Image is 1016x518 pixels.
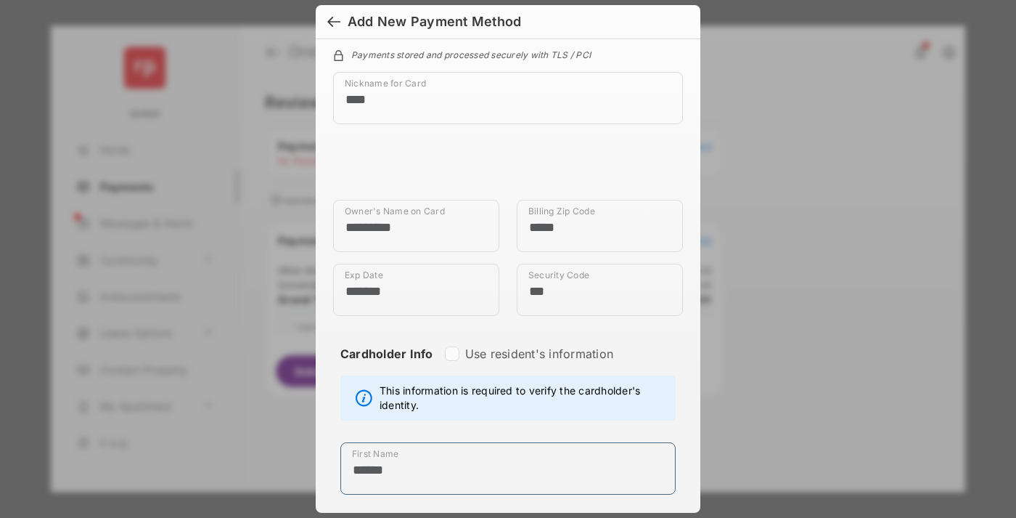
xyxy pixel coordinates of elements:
div: Payments stored and processed securely with TLS / PCI [333,47,683,60]
strong: Cardholder Info [340,347,433,387]
span: This information is required to verify the cardholder's identity. [380,384,668,413]
label: Use resident's information [465,347,613,361]
div: Add New Payment Method [348,14,521,30]
iframe: Credit card field [333,136,683,200]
